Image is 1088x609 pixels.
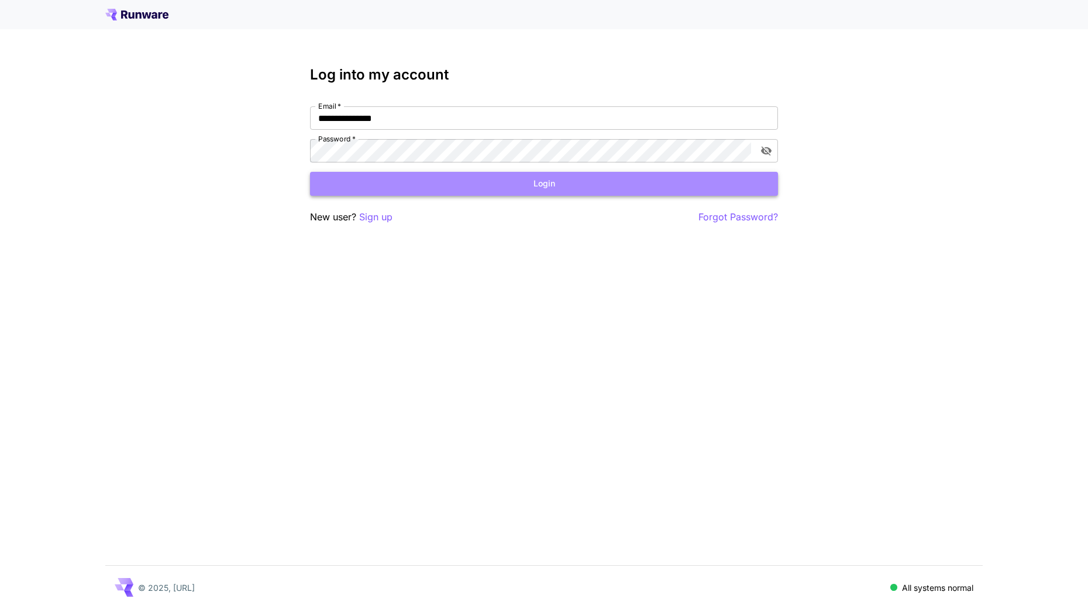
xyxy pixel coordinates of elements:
[310,172,778,196] button: Login
[698,210,778,224] button: Forgot Password?
[138,582,195,594] p: © 2025, [URL]
[318,101,341,111] label: Email
[902,582,973,594] p: All systems normal
[310,210,392,224] p: New user?
[318,134,356,144] label: Password
[359,210,392,224] button: Sign up
[756,140,777,161] button: toggle password visibility
[310,67,778,83] h3: Log into my account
